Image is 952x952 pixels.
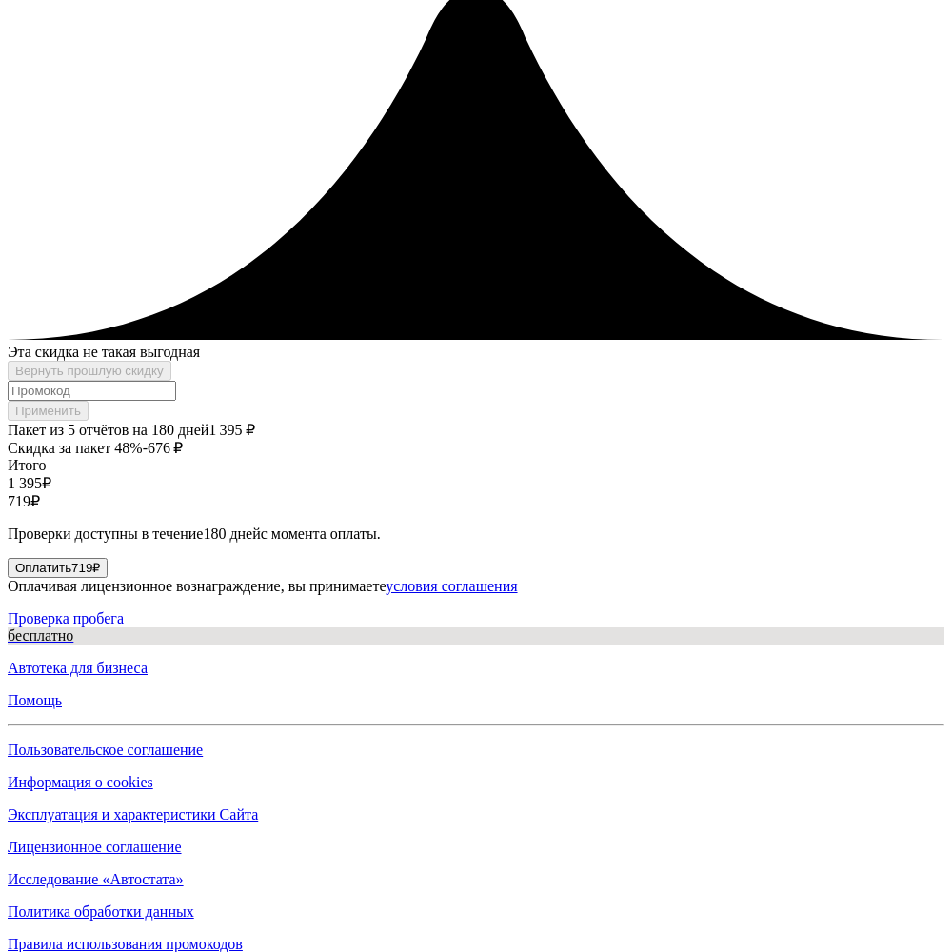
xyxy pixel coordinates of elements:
[8,806,944,823] a: Эксплуатация и характеристики Сайта
[8,627,73,644] span: бесплатно
[8,903,944,921] a: Политика обработки данных
[8,475,51,491] span: 1 395 ₽
[8,660,944,677] a: Автотека для бизнеса
[8,610,944,645] div: Проверка пробега
[8,440,143,456] span: Скидка за пакет 48%
[386,578,517,594] a: условия соглашения
[8,422,208,438] span: Пакет из 5 отчётов на 180 дней
[15,404,81,418] span: Применить
[15,364,164,378] div: Вернуть прошлую скидку
[8,610,944,645] a: Проверка пробегабесплатно
[8,361,171,381] button: Вернуть прошлую скидку
[8,578,518,594] span: Оплачивая лицензионное вознаграждение, вы принимаете
[8,526,944,543] p: Проверки доступны в течение 180 дней с момента оплаты.
[8,871,944,888] a: Исследование «Автостата»
[143,440,184,456] span: -676 ₽
[8,839,944,856] a: Лицензионное соглашение
[8,401,89,421] button: Применить
[8,457,944,474] div: Итого
[8,742,944,759] a: Пользовательское соглашение
[8,692,944,709] a: Помощь
[208,422,254,438] span: 1 395 ₽
[15,561,100,575] span: Оплатить 719 ₽
[8,381,176,401] input: Промокод
[8,558,108,578] button: Оплатить719₽
[8,492,944,510] div: 719 ₽
[8,774,944,791] a: Информация о cookies
[8,344,944,361] div: Эта скидка не такая выгодная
